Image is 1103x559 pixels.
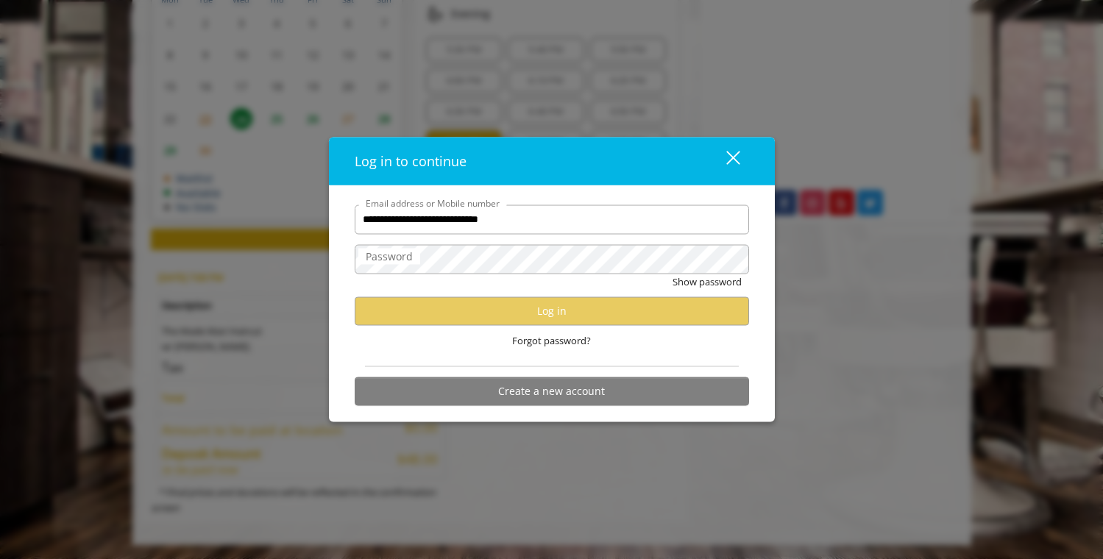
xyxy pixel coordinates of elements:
[355,244,749,274] input: Password
[512,332,591,348] span: Forgot password?
[355,296,749,325] button: Log in
[355,152,467,169] span: Log in to continue
[355,204,749,234] input: Email address or Mobile number
[709,150,739,172] div: close dialog
[358,196,507,210] label: Email address or Mobile number
[673,274,742,289] button: Show password
[699,146,749,176] button: close dialog
[355,377,749,405] button: Create a new account
[358,248,420,264] label: Password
